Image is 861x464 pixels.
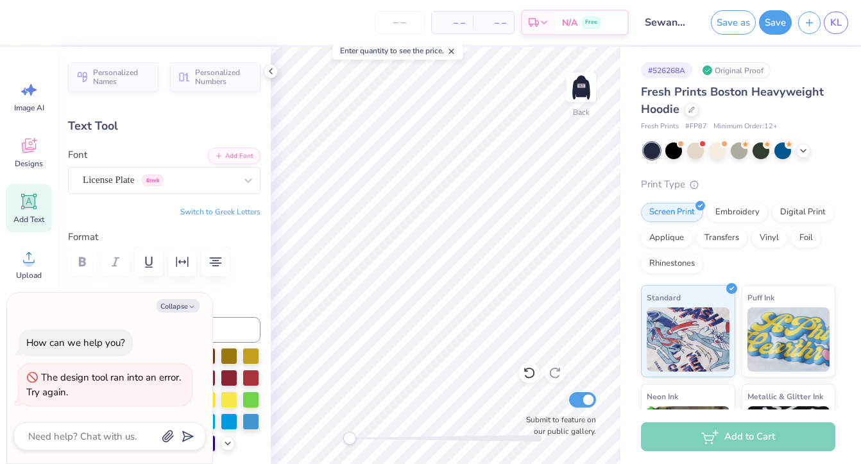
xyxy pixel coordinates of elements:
[641,254,703,273] div: Rhinestones
[747,307,830,372] img: Puff Ink
[641,177,835,192] div: Print Type
[830,15,842,30] span: KL
[26,371,181,399] div: The design tool ran into an error. Try again.
[641,228,692,248] div: Applique
[68,62,158,92] button: Personalized Names
[759,10,792,35] button: Save
[713,121,778,132] span: Minimum Order: 12 +
[647,307,729,372] img: Standard
[375,11,425,34] input: – –
[641,84,824,117] span: Fresh Prints Boston Heavyweight Hoodie
[696,228,747,248] div: Transfers
[157,299,200,313] button: Collapse
[68,148,87,162] label: Font
[16,270,42,280] span: Upload
[747,291,774,304] span: Puff Ink
[195,68,253,86] span: Personalized Numbers
[641,62,692,78] div: # 526268A
[635,10,698,35] input: Untitled Design
[791,228,821,248] div: Foil
[481,16,506,30] span: – –
[562,16,577,30] span: N/A
[685,121,707,132] span: # FP87
[824,12,848,34] a: KL
[641,203,703,222] div: Screen Print
[26,336,125,349] div: How can we help you?
[343,432,356,445] div: Accessibility label
[568,74,594,100] img: Back
[170,62,260,92] button: Personalized Numbers
[180,207,260,217] button: Switch to Greek Letters
[93,68,151,86] span: Personalized Names
[707,203,768,222] div: Embroidery
[585,18,597,27] span: Free
[439,16,465,30] span: – –
[519,414,596,437] label: Submit to feature on our public gallery.
[68,117,260,135] div: Text Tool
[699,62,771,78] div: Original Proof
[772,203,834,222] div: Digital Print
[751,228,787,248] div: Vinyl
[647,390,678,403] span: Neon Ink
[647,291,681,304] span: Standard
[747,390,823,403] span: Metallic & Glitter Ink
[13,214,44,225] span: Add Text
[333,42,463,60] div: Enter quantity to see the price.
[15,159,43,169] span: Designs
[208,148,260,164] button: Add Font
[711,10,756,35] button: Save as
[14,103,44,113] span: Image AI
[573,107,590,118] div: Back
[68,230,260,245] label: Format
[641,121,679,132] span: Fresh Prints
